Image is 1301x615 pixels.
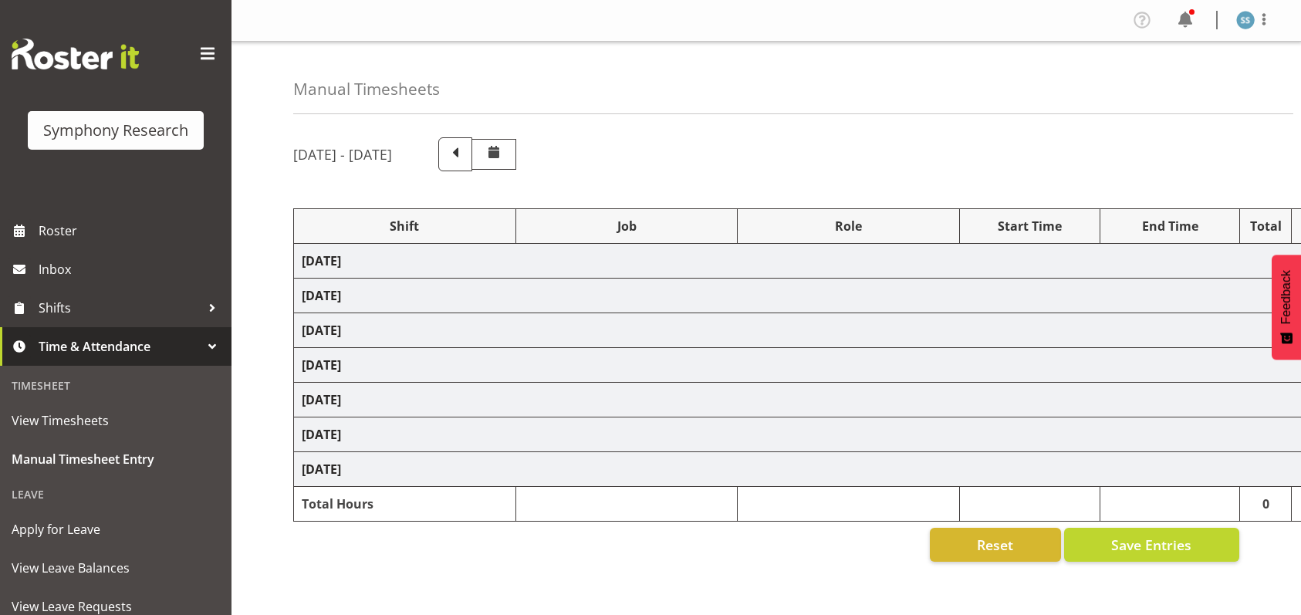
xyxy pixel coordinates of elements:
[524,217,730,235] div: Job
[293,146,392,163] h5: [DATE] - [DATE]
[1240,487,1292,522] td: 0
[294,487,516,522] td: Total Hours
[12,518,220,541] span: Apply for Leave
[977,535,1013,555] span: Reset
[1111,535,1191,555] span: Save Entries
[12,556,220,580] span: View Leave Balances
[293,80,440,98] h4: Manual Timesheets
[39,335,201,358] span: Time & Attendance
[12,39,139,69] img: Rosterit website logo
[1236,11,1255,29] img: shane-shaw-williams1936.jpg
[302,217,508,235] div: Shift
[1248,217,1283,235] div: Total
[968,217,1092,235] div: Start Time
[4,478,228,510] div: Leave
[12,409,220,432] span: View Timesheets
[12,448,220,471] span: Manual Timesheet Entry
[930,528,1061,562] button: Reset
[1108,217,1232,235] div: End Time
[43,119,188,142] div: Symphony Research
[4,370,228,401] div: Timesheet
[745,217,951,235] div: Role
[4,510,228,549] a: Apply for Leave
[1064,528,1239,562] button: Save Entries
[4,549,228,587] a: View Leave Balances
[39,258,224,281] span: Inbox
[1279,270,1293,324] span: Feedback
[39,219,224,242] span: Roster
[1272,255,1301,360] button: Feedback - Show survey
[4,401,228,440] a: View Timesheets
[39,296,201,319] span: Shifts
[4,440,228,478] a: Manual Timesheet Entry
